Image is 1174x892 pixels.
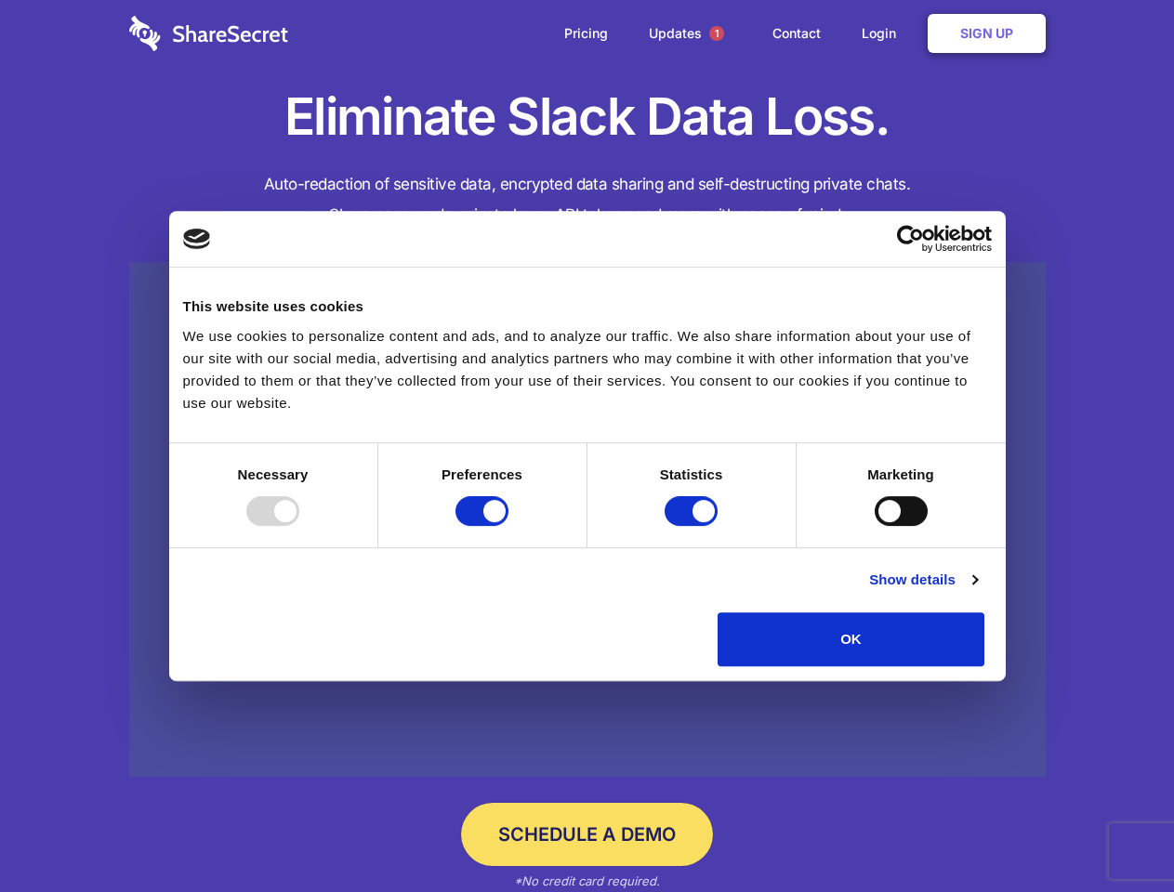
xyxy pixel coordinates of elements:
a: Sign Up [928,14,1046,53]
a: Show details [869,569,977,591]
div: This website uses cookies [183,295,992,318]
span: 1 [709,26,724,41]
img: logo [183,229,211,249]
strong: Necessary [238,466,309,482]
h4: Auto-redaction of sensitive data, encrypted data sharing and self-destructing private chats. Shar... [129,169,1046,230]
a: Pricing [546,5,627,62]
strong: Statistics [660,466,723,482]
h1: Eliminate Slack Data Loss. [129,84,1046,151]
button: OK [718,612,984,666]
a: Login [843,5,924,62]
strong: Preferences [442,466,522,482]
a: Wistia video thumbnail [129,262,1046,778]
strong: Marketing [867,466,934,482]
a: Schedule a Demo [461,803,713,866]
img: logo-wordmark-white-trans-d4663122ce5f474addd5e946df7df03e33cb6a1c49d2221995e7729f52c070b2.svg [129,16,288,51]
a: Usercentrics Cookiebot - opens in a new window [829,225,992,253]
a: Contact [754,5,839,62]
div: We use cookies to personalize content and ads, and to analyze our traffic. We also share informat... [183,325,992,414]
em: *No credit card required. [514,873,660,888]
